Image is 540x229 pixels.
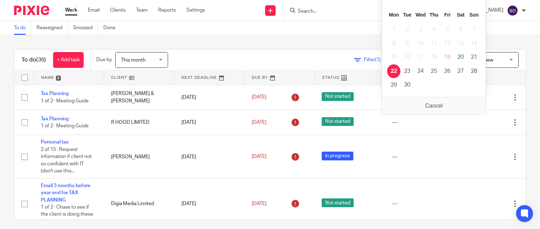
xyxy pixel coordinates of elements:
[104,135,174,179] td: [PERSON_NAME]
[252,201,266,206] span: [DATE]
[252,154,266,159] span: [DATE]
[14,21,31,35] a: To do
[110,7,126,14] a: Clients
[65,7,77,14] a: Work
[387,64,400,78] button: 22
[297,8,360,15] input: Search
[392,200,448,207] div: ---
[454,50,467,64] button: 20
[392,119,448,126] div: ---
[104,110,174,135] td: R HOOD LIMITED
[400,64,414,78] button: 23
[322,117,354,126] span: Not started
[507,5,518,16] img: svg%3E
[41,205,93,224] span: 1 of 2 · Chase to see if the client is doing these things
[121,58,146,63] span: This month
[174,85,245,110] td: [DATE]
[37,21,68,35] a: Reassigned
[41,91,69,96] a: Tax Planning
[427,64,441,78] button: 25
[322,198,354,207] span: Not started
[41,116,69,121] a: Tax Planning
[104,85,174,110] td: [PERSON_NAME] & [PERSON_NAME]
[158,7,176,14] a: Reports
[103,21,121,35] a: Done
[441,64,454,78] button: 26
[430,12,438,18] abbr: Thursday
[467,64,481,78] button: 28
[392,153,448,160] div: ---
[387,78,400,92] button: 29
[53,52,84,68] a: + Add task
[400,78,414,92] button: 30
[96,56,112,63] p: Due by
[41,147,92,174] span: 2 of 15 · Request information if client not so confident with IT (don't use this...
[41,123,89,128] span: 1 of 2 · Meeting Guide
[36,57,46,63] span: (36)
[41,140,69,145] a: Personal tax
[88,7,99,14] a: Email
[457,12,465,18] abbr: Saturday
[454,64,467,78] button: 27
[186,7,205,14] a: Settings
[389,12,399,18] abbr: Monday
[73,21,98,35] a: Snoozed
[174,178,245,229] td: [DATE]
[467,50,481,64] button: 21
[403,12,412,18] abbr: Tuesday
[414,64,427,78] button: 24
[14,6,49,15] img: Pixie
[252,95,266,100] span: [DATE]
[322,152,353,160] span: In progress
[41,183,90,203] a: Email 3 months before year end for TAX PLANNING
[41,98,89,103] span: 1 of 2 · Meeting Guide
[364,57,386,62] span: Filter
[136,7,148,14] a: Team
[252,120,266,125] span: [DATE]
[174,135,245,179] td: [DATE]
[416,12,426,18] abbr: Wednesday
[21,56,46,64] h1: To do
[104,178,174,229] td: Digia Media Limited
[174,110,245,135] td: [DATE]
[469,12,478,18] abbr: Sunday
[444,12,451,18] abbr: Friday
[322,92,354,101] span: Not started
[375,57,381,62] span: (1)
